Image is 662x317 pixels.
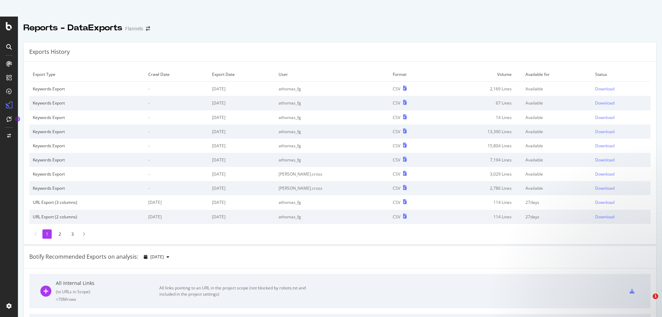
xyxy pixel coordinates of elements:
[595,157,647,163] a: Download
[437,139,522,153] td: 15,804 Lines
[42,229,52,239] li: 1
[595,115,614,120] div: Download
[14,116,21,122] div: Tooltip anchor
[595,86,647,92] a: Download
[437,82,522,96] td: 2,169 Lines
[525,86,588,92] div: Available
[437,125,522,139] td: 13,390 Lines
[275,167,389,181] td: [PERSON_NAME].cross
[33,115,141,120] div: Keywords Export
[595,86,614,92] div: Download
[653,294,658,299] span: 1
[145,125,208,139] td: -
[437,210,522,224] td: 114 Lines
[209,181,275,195] td: [DATE]
[209,67,275,82] td: Export Date
[29,48,70,56] div: Exports History
[159,285,314,297] div: All links pointing to an URL in the project scope (not blocked by robots.txt and included in the ...
[595,185,614,191] div: Download
[23,22,122,34] div: Reports - DataExports
[595,185,647,191] a: Download
[209,82,275,96] td: [DATE]
[56,289,159,295] div: ( to URLs in Scope )
[145,167,208,181] td: -
[275,153,389,167] td: athomas_fg
[209,110,275,125] td: [DATE]
[275,139,389,153] td: athomas_fg
[595,199,614,205] div: Download
[525,143,588,149] div: Available
[275,210,389,224] td: athomas_fg
[55,229,64,239] li: 2
[595,199,647,205] a: Download
[437,96,522,110] td: 67 Lines
[145,139,208,153] td: -
[29,67,145,82] td: Export Type
[525,157,588,163] div: Available
[33,129,141,135] div: Keywords Export
[209,139,275,153] td: [DATE]
[275,67,389,82] td: User
[437,195,522,209] td: 114 Lines
[145,82,208,96] td: -
[275,110,389,125] td: athomas_fg
[145,153,208,167] td: -
[33,157,141,163] div: Keywords Export
[393,214,400,220] div: CSV
[209,210,275,224] td: [DATE]
[525,129,588,135] div: Available
[56,280,159,287] div: All Internal Links
[145,67,208,82] td: Crawl Date
[146,26,150,31] div: arrow-right-arrow-left
[437,181,522,195] td: 2,786 Lines
[33,100,141,106] div: Keywords Export
[145,96,208,110] td: -
[595,171,614,177] div: Download
[595,143,647,149] a: Download
[639,294,655,310] iframe: Intercom live chat
[209,153,275,167] td: [DATE]
[275,125,389,139] td: athomas_fg
[595,100,647,106] a: Download
[33,185,141,191] div: Keywords Export
[525,185,588,191] div: Available
[437,110,522,125] td: 14 Lines
[522,210,592,224] td: 27 days
[145,181,208,195] td: -
[595,214,647,220] a: Download
[393,86,400,92] div: CSV
[595,143,614,149] div: Download
[592,67,651,82] td: Status
[393,129,400,135] div: CSV
[33,143,141,149] div: Keywords Export
[125,25,143,32] div: Flannels
[145,110,208,125] td: -
[595,100,614,106] div: Download
[525,115,588,120] div: Available
[393,143,400,149] div: CSV
[393,199,400,205] div: CSV
[522,67,592,82] td: Available for
[393,115,400,120] div: CSV
[595,115,647,120] a: Download
[595,157,614,163] div: Download
[393,171,400,177] div: CSV
[209,195,275,209] td: [DATE]
[595,129,614,135] div: Download
[393,185,400,191] div: CSV
[209,125,275,139] td: [DATE]
[525,171,588,177] div: Available
[595,214,614,220] div: Download
[209,96,275,110] td: [DATE]
[33,199,141,205] div: URL Export (3 columns)
[56,296,159,302] div: = 70M rows
[275,181,389,195] td: [PERSON_NAME].cross
[275,195,389,209] td: athomas_fg
[68,229,77,239] li: 3
[29,253,138,261] div: Botify Recommended Exports on analysis:
[145,195,208,209] td: [DATE]
[150,254,164,260] span: 2025 Aug. 9th
[389,67,437,82] td: Format
[33,171,141,177] div: Keywords Export
[595,171,647,177] a: Download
